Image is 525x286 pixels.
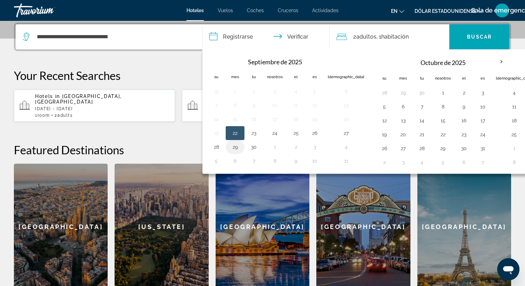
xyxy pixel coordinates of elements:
a: Vuelos [218,8,233,13]
span: Room [37,113,50,118]
span: Hotels in [35,93,60,99]
button: Día 2 [290,142,301,152]
button: Día 7 [211,100,222,110]
button: Día 1 [230,87,241,96]
button: Día 16 [248,114,259,124]
button: Día 11 [328,156,364,166]
button: Día 19 [379,130,390,139]
button: Día 24 [477,130,488,139]
button: Día 6 [398,102,409,112]
button: Día 22 [230,128,241,138]
button: Día 23 [458,130,469,139]
button: Día 4 [328,142,364,152]
button: Día 3 [477,88,488,98]
button: Día 5 [379,102,390,112]
p: [DATE] - [DATE] [35,106,169,111]
span: 2 [55,113,73,118]
button: Día 2 [379,157,390,167]
button: Día 30 [416,88,427,98]
button: Día 5 [309,87,320,96]
button: Cambiar idioma [391,6,404,16]
button: Día 20 [398,130,409,139]
button: Día 17 [477,116,488,125]
button: Día 3 [398,157,409,167]
button: Día 3 [267,87,283,96]
button: Día 8 [267,156,283,166]
button: Fechas de entrada y salida [202,24,330,49]
button: Día 16 [458,116,469,125]
button: Día 21 [416,130,427,139]
span: [GEOGRAPHIC_DATA], [GEOGRAPHIC_DATA] [35,93,122,105]
button: Día 26 [379,144,390,153]
span: Adults [57,113,73,118]
button: Día 27 [328,128,364,138]
button: Buscar [449,24,509,49]
button: Día 14 [416,116,427,125]
a: Actividades [312,8,339,13]
button: Día 4 [416,157,427,167]
button: Día 5 [435,157,451,167]
button: Día 15 [435,116,451,125]
a: Hoteles [186,8,204,13]
button: Cambiar moneda [415,6,483,16]
button: Día 9 [290,156,301,166]
h2: Featured Destinations [14,143,511,157]
button: Día 6 [458,157,469,167]
button: Día 12 [379,116,390,125]
button: Día 25 [290,128,301,138]
p: Your Recent Searches [14,68,511,82]
button: Día 31 [211,87,222,96]
font: Octubre de 2025 [420,59,466,66]
div: Widget de búsqueda [16,24,509,49]
button: Día 26 [309,128,320,138]
button: Día 4 [290,87,301,96]
button: Día 11 [290,100,301,110]
button: Día 9 [458,102,469,112]
button: Hotels in [GEOGRAPHIC_DATA], [GEOGRAPHIC_DATA] (PUJ)[DATE] - [DATE]1Room2Adults [182,89,343,122]
button: Día 28 [416,144,427,153]
button: Día 5 [211,156,222,166]
button: Día 6 [230,156,241,166]
a: Coches [247,8,264,13]
button: Día 1 [267,142,283,152]
font: Dólar estadounidense [415,8,476,14]
a: Travorium [14,1,83,19]
button: Día 29 [230,142,241,152]
button: Día 13 [328,100,364,110]
button: Día 17 [267,114,283,124]
a: Cruceros [278,8,298,13]
font: Buscar [467,34,492,40]
button: Día 2 [248,87,259,96]
button: Día 13 [398,116,409,125]
button: Día 28 [211,142,222,152]
button: Día 19 [309,114,320,124]
button: Día 27 [398,144,409,153]
font: Septiembre de 2025 [248,58,302,66]
span: 1 [35,113,50,118]
button: Día 28 [379,88,390,98]
button: Día 7 [416,102,427,112]
button: Día 29 [435,144,451,153]
button: Día 14 [211,114,222,124]
iframe: Botón para iniciar la ventana de mensajería [497,258,519,280]
button: Día 3 [309,142,320,152]
button: Día 30 [458,144,469,153]
button: Mes próximo [492,54,511,70]
button: Día 9 [248,100,259,110]
button: Día 31 [477,144,488,153]
font: 2 [353,33,356,40]
button: Día 10 [477,102,488,112]
button: Día 1 [435,88,451,98]
button: Día 29 [398,88,409,98]
button: Día 2 [458,88,469,98]
button: Día 7 [248,156,259,166]
button: Hotels in [GEOGRAPHIC_DATA], [GEOGRAPHIC_DATA][DATE] - [DATE]1Room2Adults [14,89,175,122]
button: Día 6 [328,87,364,96]
font: , 1 [376,33,381,40]
button: Día 15 [230,114,241,124]
button: Día 20 [328,114,364,124]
